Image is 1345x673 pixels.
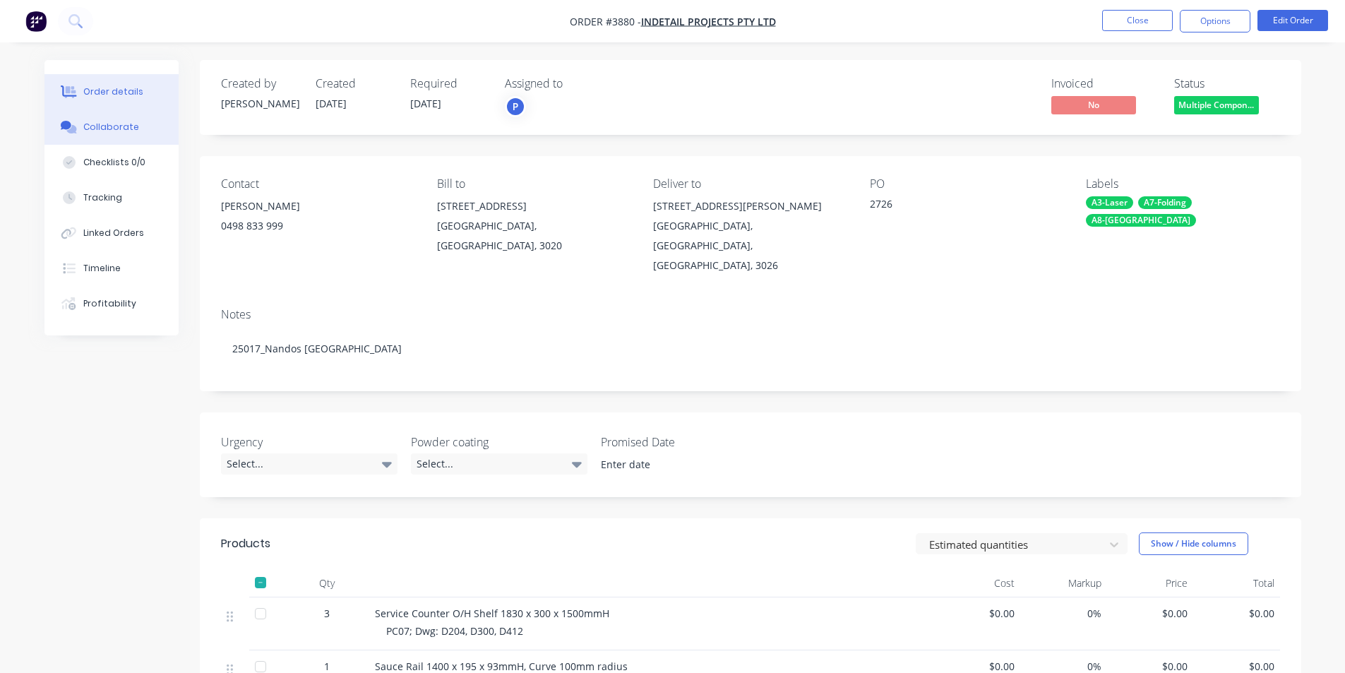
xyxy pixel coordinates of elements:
div: Profitability [83,297,136,310]
div: Bill to [437,177,630,191]
label: Urgency [221,434,397,451]
div: 25017_Nandos [GEOGRAPHIC_DATA] [221,327,1280,370]
div: Qty [285,569,369,597]
div: Collaborate [83,121,139,133]
span: PC07; Dwg: D204, D300, D412 [386,624,523,638]
div: [STREET_ADDRESS] [437,196,630,216]
button: Multiple Compon... [1174,96,1259,117]
div: 2726 [870,196,1046,216]
span: [DATE] [316,97,347,110]
div: A8-[GEOGRAPHIC_DATA] [1086,214,1196,227]
div: Markup [1020,569,1107,597]
button: Collaborate [44,109,179,145]
span: $0.00 [940,606,1015,621]
label: Powder coating [411,434,587,451]
div: [STREET_ADDRESS][PERSON_NAME][GEOGRAPHIC_DATA], [GEOGRAPHIC_DATA], [GEOGRAPHIC_DATA], 3026 [653,196,847,275]
div: Cost [934,569,1021,597]
button: Checklists 0/0 [44,145,179,180]
div: Products [221,535,270,552]
button: Tracking [44,180,179,215]
span: [DATE] [410,97,441,110]
div: Timeline [83,262,121,275]
span: Sauce Rail 1400 x 195 x 93mmH, Curve 100mm radius [375,660,628,673]
div: [STREET_ADDRESS][PERSON_NAME] [653,196,847,216]
div: Notes [221,308,1280,321]
div: Select... [221,453,397,475]
span: Service Counter O/H Shelf 1830 x 300 x 1500mmH [375,607,609,620]
span: Order #3880 - [570,15,641,28]
div: Created [316,77,393,90]
div: [PERSON_NAME] [221,196,414,216]
span: $0.00 [1199,606,1274,621]
div: [STREET_ADDRESS][GEOGRAPHIC_DATA], [GEOGRAPHIC_DATA], 3020 [437,196,630,256]
div: Contact [221,177,414,191]
button: Order details [44,74,179,109]
span: Multiple Compon... [1174,96,1259,114]
span: 3 [324,606,330,621]
div: [GEOGRAPHIC_DATA], [GEOGRAPHIC_DATA], 3020 [437,216,630,256]
button: Close [1102,10,1173,31]
div: Checklists 0/0 [83,156,145,169]
div: Price [1107,569,1194,597]
span: 0% [1026,606,1101,621]
div: Status [1174,77,1280,90]
div: PO [870,177,1063,191]
input: Enter date [591,454,767,475]
span: No [1051,96,1136,114]
button: Profitability [44,286,179,321]
div: Tracking [83,191,122,204]
button: Options [1180,10,1250,32]
div: Created by [221,77,299,90]
span: $0.00 [1113,606,1188,621]
div: [GEOGRAPHIC_DATA], [GEOGRAPHIC_DATA], [GEOGRAPHIC_DATA], 3026 [653,216,847,275]
div: Total [1193,569,1280,597]
div: Order details [83,85,143,98]
button: Linked Orders [44,215,179,251]
label: Promised Date [601,434,777,451]
div: [PERSON_NAME] [221,96,299,111]
button: Timeline [44,251,179,286]
button: P [505,96,526,117]
div: A7-Folding [1138,196,1192,209]
button: Edit Order [1257,10,1328,31]
div: Select... [411,453,587,475]
div: 0498 833 999 [221,216,414,236]
div: Labels [1086,177,1279,191]
img: Factory [25,11,47,32]
div: A3-Laser [1086,196,1133,209]
div: Assigned to [505,77,646,90]
div: [PERSON_NAME]0498 833 999 [221,196,414,242]
div: Linked Orders [83,227,144,239]
div: Invoiced [1051,77,1157,90]
div: Deliver to [653,177,847,191]
a: Indetail Projects Pty Ltd [641,15,776,28]
div: Required [410,77,488,90]
button: Show / Hide columns [1139,532,1248,555]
